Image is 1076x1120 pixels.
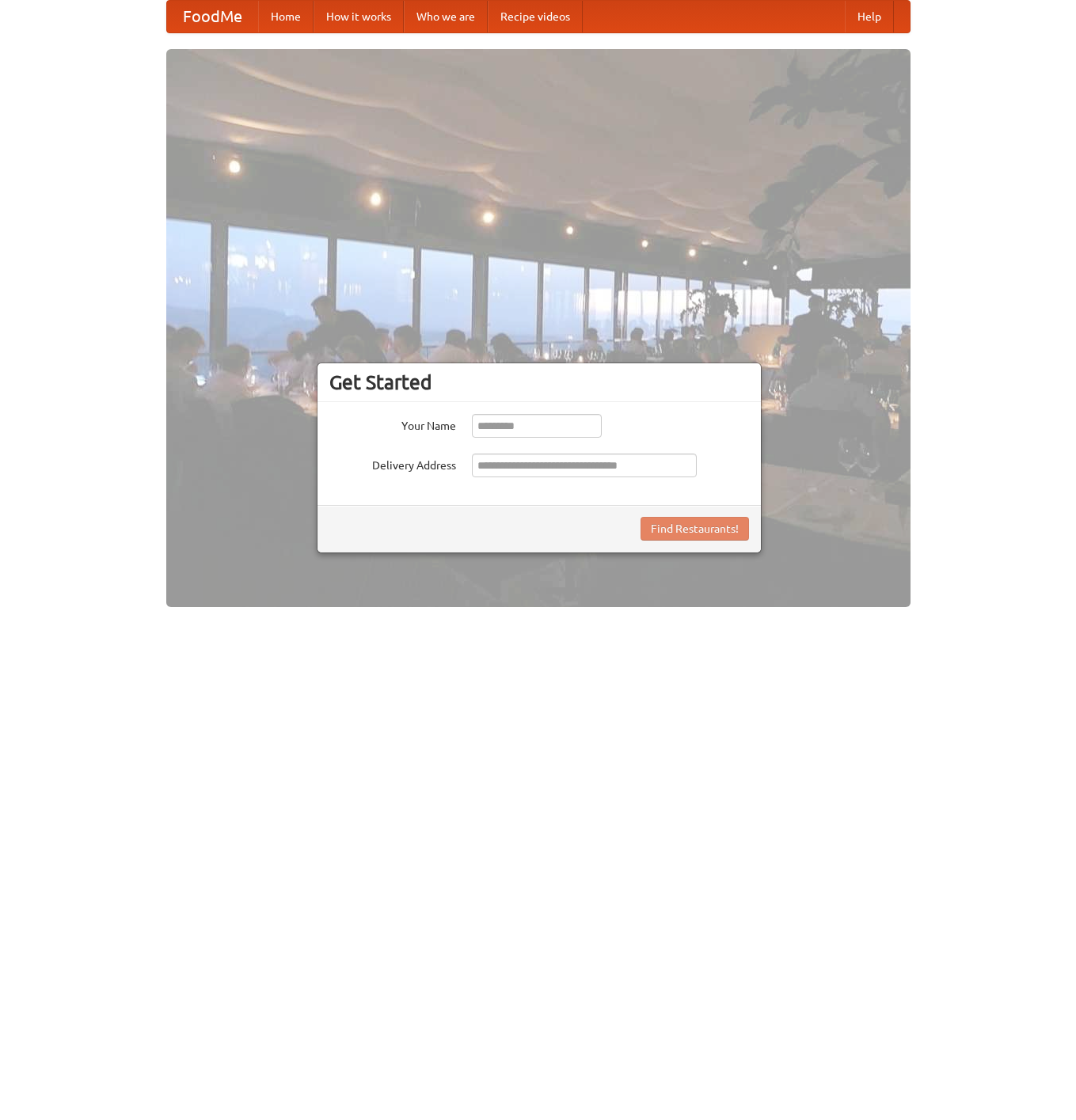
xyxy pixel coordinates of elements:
[329,454,456,473] label: Delivery Address
[167,1,258,32] a: FoodMe
[314,1,404,32] a: How it works
[488,1,583,32] a: Recipe videos
[404,1,488,32] a: Who we are
[329,414,456,434] label: Your Name
[258,1,314,32] a: Home
[845,1,894,32] a: Help
[329,370,749,394] h3: Get Started
[641,517,749,541] button: Find Restaurants!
